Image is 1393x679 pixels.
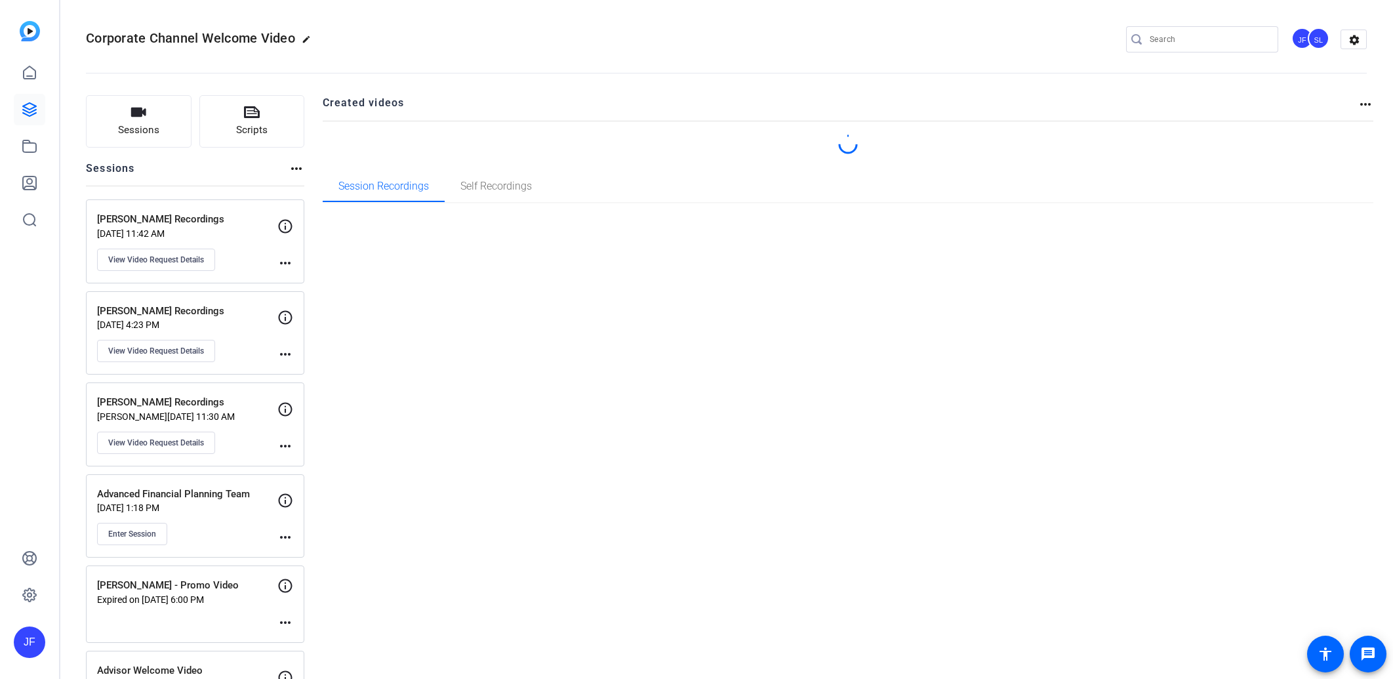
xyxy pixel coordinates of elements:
p: [PERSON_NAME][DATE] 11:30 AM [97,411,277,422]
mat-icon: edit [302,35,317,51]
p: [PERSON_NAME] Recordings [97,304,277,319]
ngx-avatar: Sebastien Lachance [1308,28,1331,51]
mat-icon: more_horiz [289,161,304,176]
span: Self Recordings [460,181,532,192]
button: View Video Request Details [97,249,215,271]
span: View Video Request Details [108,438,204,448]
mat-icon: more_horiz [1358,96,1373,112]
p: Advanced Financial Planning Team [97,487,277,502]
mat-icon: settings [1341,30,1367,50]
p: Expired on [DATE] 6:00 PM [97,594,277,605]
p: Advisor Welcome Video [97,663,277,678]
button: Sessions [86,95,192,148]
ngx-avatar: Jake Fortinsky [1291,28,1314,51]
div: SL [1308,28,1329,49]
span: View Video Request Details [108,255,204,265]
button: Scripts [199,95,305,148]
span: Sessions [118,123,159,138]
span: Enter Session [108,529,156,539]
span: Corporate Channel Welcome Video [86,30,295,46]
p: [DATE] 11:42 AM [97,228,277,239]
span: View Video Request Details [108,346,204,356]
mat-icon: more_horiz [277,529,293,545]
mat-icon: accessibility [1318,646,1333,662]
input: Search [1150,31,1268,47]
h2: Sessions [86,161,135,186]
p: [DATE] 4:23 PM [97,319,277,330]
button: View Video Request Details [97,432,215,454]
mat-icon: more_horiz [277,438,293,454]
div: JF [1291,28,1313,49]
span: Scripts [236,123,268,138]
mat-icon: more_horiz [277,255,293,271]
img: blue-gradient.svg [20,21,40,41]
span: Session Recordings [338,181,429,192]
mat-icon: more_horiz [277,346,293,362]
mat-icon: message [1360,646,1376,662]
p: [PERSON_NAME] Recordings [97,395,277,410]
div: JF [14,627,45,658]
p: [PERSON_NAME] Recordings [97,212,277,227]
button: View Video Request Details [97,340,215,362]
button: Enter Session [97,523,167,545]
p: [PERSON_NAME] - Promo Video [97,578,277,593]
p: [DATE] 1:18 PM [97,503,277,513]
h2: Created videos [323,95,1358,121]
mat-icon: more_horiz [277,615,293,630]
